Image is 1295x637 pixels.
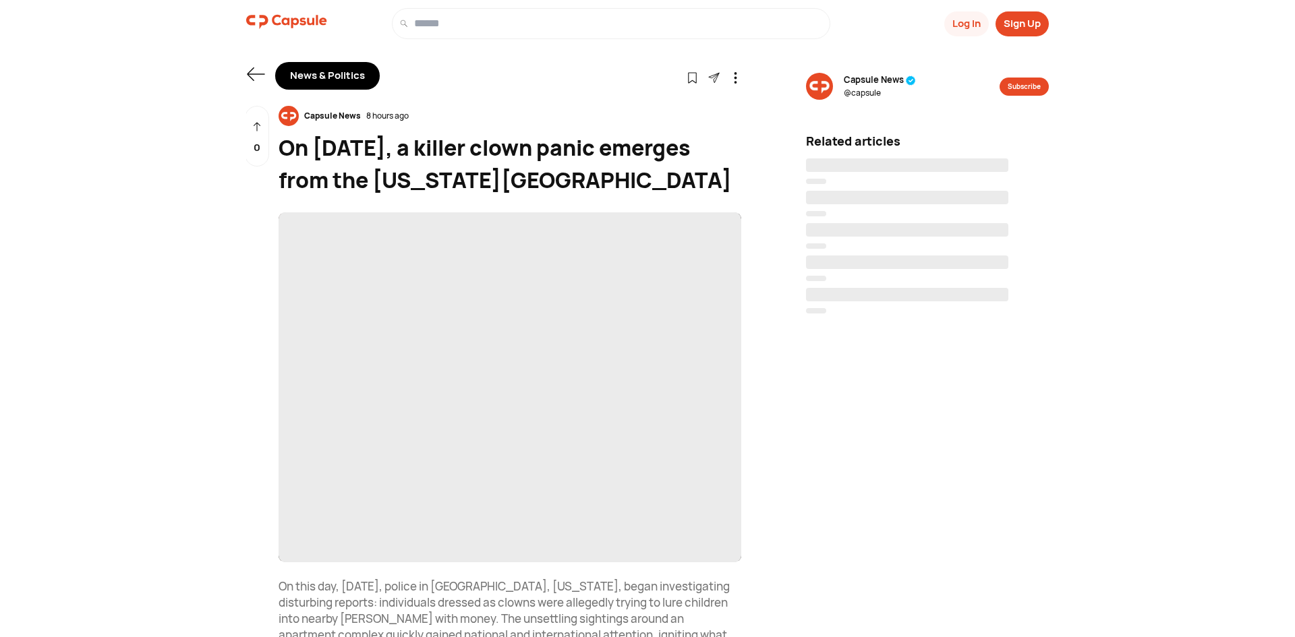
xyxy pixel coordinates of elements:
p: 0 [254,140,260,156]
span: ‌ [806,179,826,184]
img: resizeImage [279,212,741,563]
span: Capsule News [844,73,916,87]
span: ‌ [806,243,826,249]
div: News & Politics [275,62,380,90]
button: Sign Up [996,11,1049,36]
div: Capsule News [299,110,366,122]
span: ‌ [279,212,741,563]
span: ‌ [806,276,826,281]
img: logo [246,8,327,35]
span: ‌ [806,308,826,313]
span: ‌ [806,191,1008,204]
button: Log In [944,11,989,36]
img: resizeImage [279,106,299,126]
button: Subscribe [1000,78,1049,96]
div: On [DATE], a killer clown panic emerges from the [US_STATE][GEOGRAPHIC_DATA] [279,131,741,196]
span: ‌ [806,255,1008,269]
img: resizeImage [806,73,833,100]
div: Related articles [806,132,1049,150]
span: @ capsule [844,87,916,99]
span: ‌ [806,223,1008,237]
img: tick [906,75,916,86]
div: 8 hours ago [366,110,409,122]
a: logo [246,8,327,39]
span: ‌ [806,288,1008,301]
span: ‌ [806,158,1008,172]
span: ‌ [806,211,826,216]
